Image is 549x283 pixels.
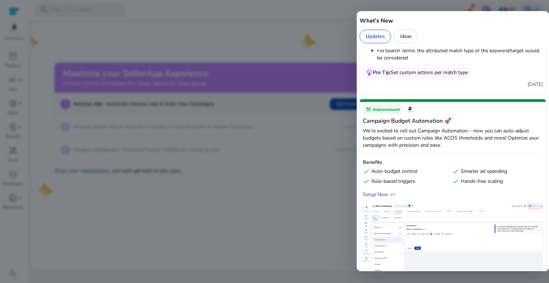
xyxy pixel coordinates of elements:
div: Hands-free scaling [452,178,539,185]
span: check [452,178,459,185]
div: Updates [360,30,391,43]
h5: Campaign Budget Automation 🚀 [363,117,543,125]
h6: Benefits [363,159,543,166]
span: check [363,178,370,185]
span: check [363,168,370,175]
span: Improvement [373,107,400,112]
p: [DATE] [363,81,543,88]
a: Setup Now >> [363,191,543,198]
span: Pro Tip: [373,69,391,76]
em: Search Terms [385,47,415,54]
span: construction [366,107,371,112]
span: emoji_objects [366,69,373,76]
div: Rule-based triggers [363,178,449,185]
img: Amazon [406,105,414,114]
div: Ideas [394,30,418,43]
span: check [452,168,459,175]
li: For , the attributed match type of the keyword/target would be considered [377,47,543,62]
div: Smarter ad spending [452,168,539,175]
div: Set custom actions per match type [373,69,468,76]
p: We’re excited to roll out Campaign Automation – now you can auto-adjust budgets based on custom r... [363,127,543,149]
h5: What's New [360,16,546,25]
div: Auto-budget control [363,168,449,175]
